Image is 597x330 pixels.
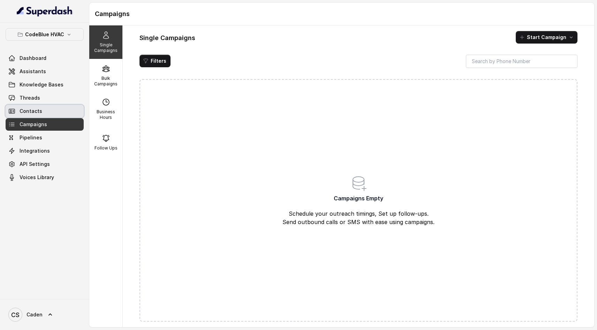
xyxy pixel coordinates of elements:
img: light.svg [17,6,73,17]
button: Filters [139,55,171,67]
a: Assistants [6,65,84,78]
a: Pipelines [6,131,84,144]
h1: Single Campaigns [139,32,195,44]
a: Knowledge Bases [6,78,84,91]
a: Contacts [6,105,84,117]
a: Integrations [6,145,84,157]
span: Campaigns [20,121,47,128]
span: Pipelines [20,134,42,141]
p: Bulk Campaigns [92,76,120,87]
p: Follow Ups [95,145,118,151]
span: Dashboard [20,55,46,62]
input: Search by Phone Number [466,55,577,68]
a: API Settings [6,158,84,170]
button: CodeBlue HVAC [6,28,84,41]
span: API Settings [20,161,50,168]
a: Dashboard [6,52,84,64]
h1: Campaigns [95,8,589,20]
span: Integrations [20,147,50,154]
span: Knowledge Bases [20,81,63,88]
span: Campaigns Empty [334,194,383,202]
p: Schedule your outreach timings, Set up follow-ups. Send outbound calls or SMS with ease using cam... [258,209,459,226]
text: CS [11,311,20,319]
span: Contacts [20,108,42,115]
span: Caden [27,311,43,318]
p: CodeBlue HVAC [25,30,64,39]
a: Campaigns [6,118,84,131]
button: Start Campaign [516,31,577,44]
a: Threads [6,92,84,104]
p: Business Hours [92,109,120,120]
span: Threads [20,94,40,101]
a: Caden [6,305,84,324]
a: Voices Library [6,171,84,184]
span: Voices Library [20,174,54,181]
span: Assistants [20,68,46,75]
p: Single Campaigns [92,42,120,53]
